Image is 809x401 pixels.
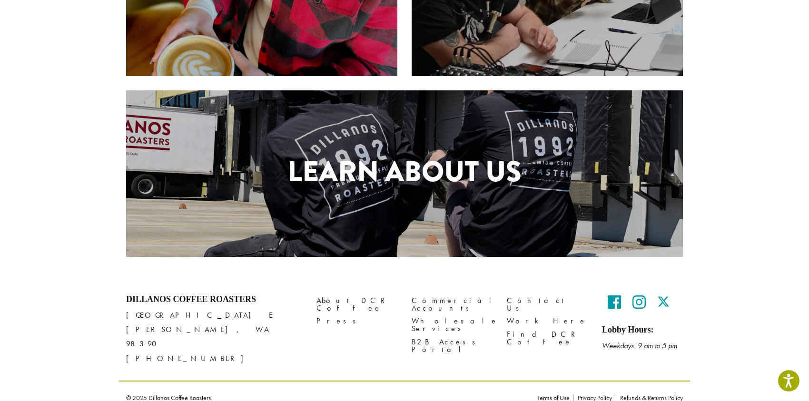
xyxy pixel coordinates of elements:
p: © 2025 Dillanos Coffee Roasters. [126,394,523,401]
a: Terms of Use [537,394,573,401]
a: About DCR Coffee [316,294,397,315]
h5: Lobby Hours: [602,325,683,335]
a: Privacy Policy [573,394,616,401]
h4: Dillanos Coffee Roasters [126,294,302,305]
a: Work Here [507,315,588,328]
a: Press [316,315,397,328]
p: [GEOGRAPHIC_DATA] E [PERSON_NAME], WA 98390 [PHONE_NUMBER] [126,308,302,365]
h1: Learn About Us [126,150,683,193]
a: B2B Access Portal [412,335,493,356]
a: Commercial Accounts [412,294,493,315]
a: Learn About Us [126,90,683,257]
a: Find DCR Coffee [507,328,588,348]
a: Contact Us [507,294,588,315]
a: Wholesale Services [412,315,493,335]
em: Weekdays 9 am to 5 pm [602,341,677,351]
a: Refunds & Returns Policy [616,394,683,401]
